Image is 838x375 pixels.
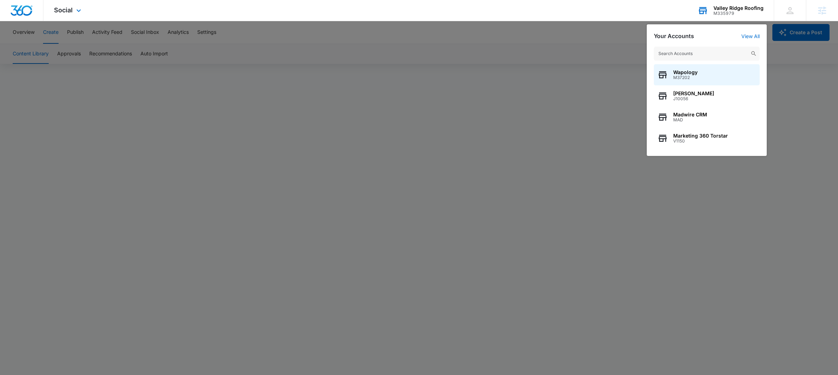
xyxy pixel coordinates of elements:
span: V1150 [673,139,728,144]
h2: Your Accounts [654,33,694,40]
span: [PERSON_NAME] [673,91,714,96]
span: J10056 [673,96,714,101]
span: Marketing 360 Torstar [673,133,728,139]
button: Madwire CRMMAD [654,107,760,128]
span: Wapology [673,69,698,75]
div: account name [713,5,764,11]
button: Marketing 360 TorstarV1150 [654,128,760,149]
div: account id [713,11,764,16]
a: View All [741,33,760,39]
button: WapologyM37202 [654,64,760,85]
span: M37202 [673,75,698,80]
span: Social [54,6,73,14]
input: Search Accounts [654,47,760,61]
span: Madwire CRM [673,112,707,117]
button: [PERSON_NAME]J10056 [654,85,760,107]
span: MAD [673,117,707,122]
